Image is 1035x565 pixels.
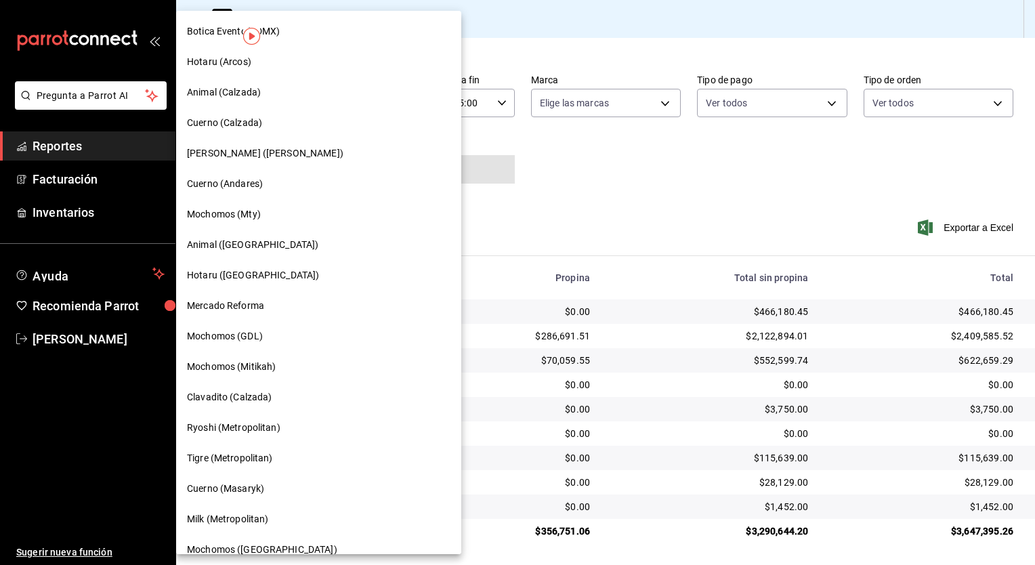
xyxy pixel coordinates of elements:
div: Mochomos ([GEOGRAPHIC_DATA]) [176,535,461,565]
span: Clavadito (Calzada) [187,390,272,404]
img: Tooltip marker [243,28,260,45]
div: Botica Evento(CDMX) [176,16,461,47]
div: Milk (Metropolitan) [176,504,461,535]
div: Hotaru (Arcos) [176,47,461,77]
div: Tigre (Metropolitan) [176,443,461,474]
span: Cuerno (Masaryk) [187,482,264,496]
div: Animal (Calzada) [176,77,461,108]
span: Mochomos (Mty) [187,207,261,222]
span: Hotaru (Arcos) [187,55,251,69]
span: [PERSON_NAME] ([PERSON_NAME]) [187,146,343,161]
span: Ryoshi (Metropolitan) [187,421,280,435]
span: Hotaru ([GEOGRAPHIC_DATA]) [187,268,319,282]
span: Mercado Reforma [187,299,264,313]
span: Tigre (Metropolitan) [187,451,273,465]
div: Animal ([GEOGRAPHIC_DATA]) [176,230,461,260]
span: Mochomos (GDL) [187,329,263,343]
div: Clavadito (Calzada) [176,382,461,413]
div: Cuerno (Masaryk) [176,474,461,504]
span: Mochomos (Mitikah) [187,360,276,374]
div: Mochomos (Mitikah) [176,352,461,382]
div: Mochomos (GDL) [176,321,461,352]
div: Mochomos (Mty) [176,199,461,230]
span: Cuerno (Andares) [187,177,263,191]
span: Cuerno (Calzada) [187,116,262,130]
div: Mercado Reforma [176,291,461,321]
div: [PERSON_NAME] ([PERSON_NAME]) [176,138,461,169]
span: Botica Evento(CDMX) [187,24,280,39]
span: Milk (Metropolitan) [187,512,269,526]
div: Hotaru ([GEOGRAPHIC_DATA]) [176,260,461,291]
span: Mochomos ([GEOGRAPHIC_DATA]) [187,543,337,557]
div: Cuerno (Calzada) [176,108,461,138]
div: Cuerno (Andares) [176,169,461,199]
span: Animal ([GEOGRAPHIC_DATA]) [187,238,318,252]
div: Ryoshi (Metropolitan) [176,413,461,443]
span: Animal (Calzada) [187,85,261,100]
